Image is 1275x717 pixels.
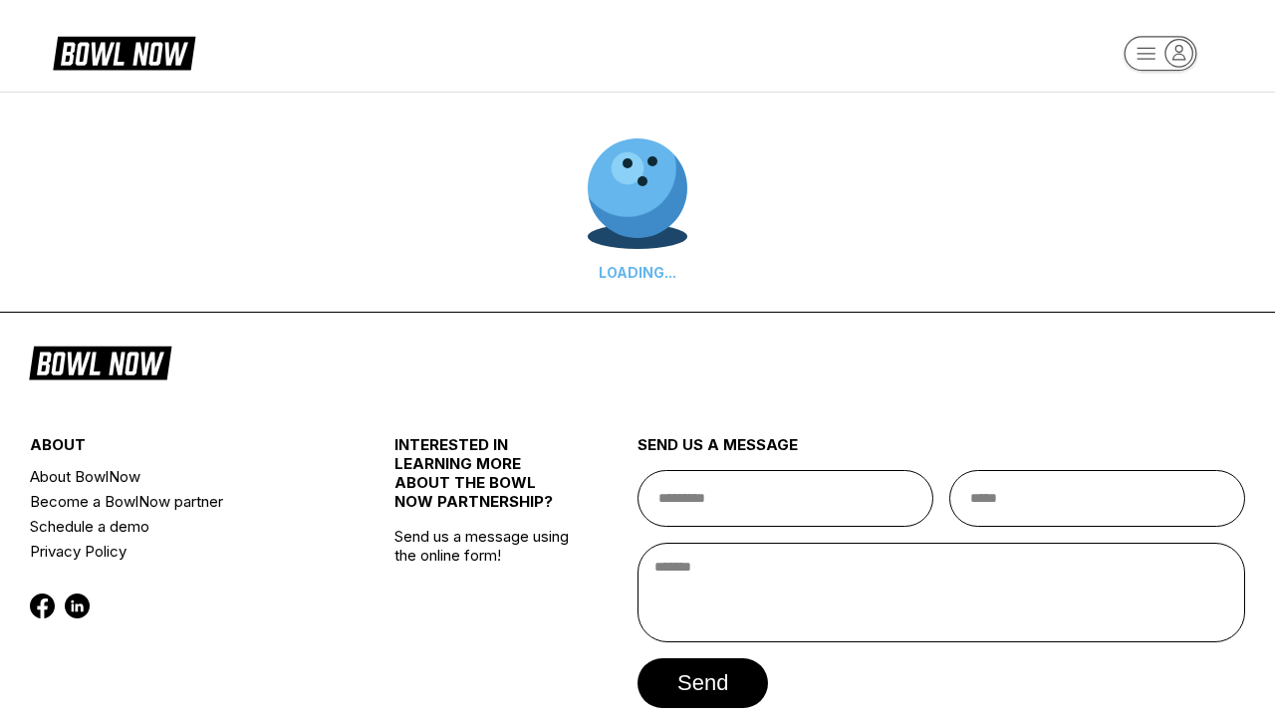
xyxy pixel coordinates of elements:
[637,658,768,708] button: send
[30,435,334,464] div: about
[394,435,577,527] div: INTERESTED IN LEARNING MORE ABOUT THE BOWL NOW PARTNERSHIP?
[30,514,334,539] a: Schedule a demo
[30,464,334,489] a: About BowlNow
[588,264,687,281] div: LOADING...
[30,489,334,514] a: Become a BowlNow partner
[30,539,334,564] a: Privacy Policy
[637,435,1245,470] div: send us a message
